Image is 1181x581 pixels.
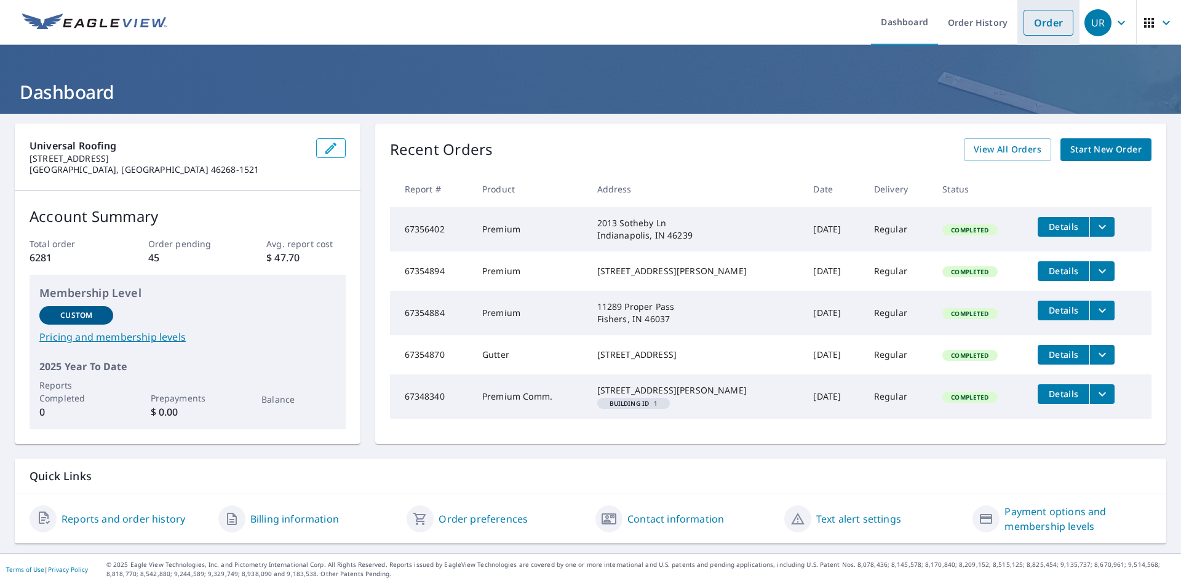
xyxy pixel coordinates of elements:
button: detailsBtn-67354884 [1038,301,1089,320]
a: Start New Order [1060,138,1151,161]
th: Address [587,171,804,207]
td: [DATE] [803,207,864,251]
p: Prepayments [151,392,225,405]
span: Details [1045,304,1082,316]
span: Start New Order [1070,142,1142,157]
span: Completed [944,351,996,360]
p: Reports Completed [39,379,113,405]
button: filesDropdownBtn-67348340 [1089,384,1115,404]
span: 1 [602,400,666,406]
td: 67354870 [390,335,472,374]
a: Contact information [627,512,724,526]
a: Reports and order history [62,512,185,526]
p: 45 [148,250,227,265]
div: 11289 Proper Pass Fishers, IN 46037 [597,301,794,325]
a: Terms of Use [6,565,44,574]
td: Regular [864,291,932,335]
p: $ 0.00 [151,405,225,419]
div: [STREET_ADDRESS][PERSON_NAME] [597,265,794,277]
td: [DATE] [803,335,864,374]
p: 6281 [30,250,108,265]
button: filesDropdownBtn-67354884 [1089,301,1115,320]
p: Custom [60,310,92,321]
button: filesDropdownBtn-67356402 [1089,217,1115,237]
h1: Dashboard [15,79,1166,105]
div: [STREET_ADDRESS] [597,349,794,361]
a: Billing information [250,512,339,526]
a: Pricing and membership levels [39,330,336,344]
span: View All Orders [974,142,1041,157]
span: Details [1045,388,1082,400]
td: 67354884 [390,291,472,335]
th: Delivery [864,171,932,207]
p: $ 47.70 [266,250,345,265]
td: Regular [864,374,932,419]
a: Order [1024,10,1073,36]
td: Regular [864,335,932,374]
a: Privacy Policy [48,565,88,574]
td: [DATE] [803,291,864,335]
td: 67356402 [390,207,472,251]
a: View All Orders [964,138,1051,161]
td: Gutter [472,335,587,374]
button: detailsBtn-67354870 [1038,345,1089,365]
button: detailsBtn-67348340 [1038,384,1089,404]
p: Order pending [148,237,227,250]
div: [STREET_ADDRESS][PERSON_NAME] [597,384,794,397]
td: Premium [472,291,587,335]
p: Recent Orders [390,138,493,161]
a: Payment options and membership levels [1004,504,1151,534]
p: Universal Roofing [30,138,306,153]
p: Membership Level [39,285,336,301]
button: detailsBtn-67354894 [1038,261,1089,281]
p: Balance [261,393,335,406]
p: Total order [30,237,108,250]
p: [STREET_ADDRESS] [30,153,306,164]
td: 67354894 [390,251,472,291]
span: Completed [944,267,996,276]
button: detailsBtn-67356402 [1038,217,1089,237]
a: Order preferences [439,512,528,526]
span: Details [1045,265,1082,277]
div: 2013 Sotheby Ln Indianapolis, IN 46239 [597,217,794,242]
td: Regular [864,207,932,251]
p: © 2025 Eagle View Technologies, Inc. and Pictometry International Corp. All Rights Reserved. Repo... [106,560,1175,579]
p: 2025 Year To Date [39,359,336,374]
span: Completed [944,309,996,318]
p: Avg. report cost [266,237,345,250]
td: [DATE] [803,251,864,291]
th: Status [932,171,1028,207]
p: Quick Links [30,468,1151,484]
p: Account Summary [30,205,346,227]
img: EV Logo [22,14,167,32]
a: Text alert settings [816,512,901,526]
span: Details [1045,221,1082,232]
div: UR [1084,9,1111,36]
p: | [6,566,88,573]
td: Premium Comm. [472,374,587,419]
td: 67348340 [390,374,472,419]
button: filesDropdownBtn-67354894 [1089,261,1115,281]
span: Details [1045,349,1082,360]
span: Completed [944,393,996,401]
td: Premium [472,207,587,251]
td: [DATE] [803,374,864,419]
th: Product [472,171,587,207]
em: Building ID [610,400,650,406]
p: 0 [39,405,113,419]
th: Date [803,171,864,207]
span: Completed [944,226,996,234]
td: Regular [864,251,932,291]
td: Premium [472,251,587,291]
p: [GEOGRAPHIC_DATA], [GEOGRAPHIC_DATA] 46268-1521 [30,164,306,175]
button: filesDropdownBtn-67354870 [1089,345,1115,365]
th: Report # [390,171,472,207]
